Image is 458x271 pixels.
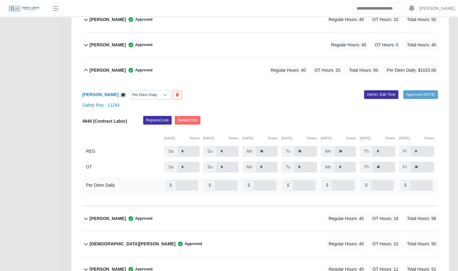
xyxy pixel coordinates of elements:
[345,136,356,141] button: Timers
[399,146,411,157] span: Fr
[283,180,293,191] span: $
[321,162,335,172] span: We
[82,92,118,97] a: [PERSON_NAME]
[82,231,438,256] button: [DEMOGRAPHIC_DATA][PERSON_NAME] Approved Regular Hours: 40 OT Hours: 10 Total Hours: 50
[228,136,239,141] button: Timers
[400,180,411,191] span: $
[173,91,182,99] button: End Worker & Remove from the Timesheet
[82,58,438,83] button: [PERSON_NAME] Approved Regular Hours: 40 OT Hours: 20 Total Hours: 60 Per Diem Daily: $1015.00
[175,116,200,125] button: DeleteCode
[82,103,120,108] a: Safety Rep - 11264
[82,32,438,57] button: [PERSON_NAME] Approved Regular Hours: 40 OT Hours: 0 Total Hours: 40
[419,5,455,12] a: [PERSON_NAME]
[242,136,278,141] div: [DATE]
[403,90,438,99] a: Approved [DATE]
[204,180,215,191] span: $
[120,92,126,97] a: View/Edit Notes
[82,206,438,231] button: [PERSON_NAME] Approved Regular Hours: 40 OT Hours: 18 Total Hours: 58
[242,146,256,157] span: Mo
[164,136,199,141] div: [DATE]
[82,7,438,32] button: [PERSON_NAME] Approved Regular Hours: 40 OT Hours: 10 Total Hours: 50
[385,136,395,141] button: Timers
[90,42,126,48] b: [PERSON_NAME]
[90,241,176,247] b: [DEMOGRAPHIC_DATA][PERSON_NAME]
[164,162,178,172] span: Sa
[405,15,438,25] span: Total Hours: 50
[203,162,216,172] span: Su
[399,162,411,172] span: Fr
[90,67,126,74] b: [PERSON_NAME]
[321,136,356,141] div: [DATE]
[364,90,398,99] a: Admin: Edit Time
[175,241,202,247] span: Approved
[244,180,254,191] span: $
[424,136,434,141] button: Timers
[281,162,294,172] span: Tu
[126,215,152,222] span: Approved
[203,136,238,141] div: [DATE]
[321,146,335,157] span: We
[269,65,308,75] span: Regular Hours: 40
[405,40,438,50] span: Total Hours: 40
[126,67,152,73] span: Approved
[86,146,161,157] div: REG
[370,214,400,224] span: OT Hours: 18
[90,215,126,222] b: [PERSON_NAME]
[353,3,404,14] input: Search
[405,214,438,224] span: Total Hours: 58
[82,119,127,124] b: 4940 (Contract Labor)
[9,5,40,12] img: SLM Logo
[399,136,434,141] div: [DATE]
[327,214,366,224] span: Regular Hours: 40
[242,162,256,172] span: Mo
[131,91,159,99] div: Per Diem Daily
[327,15,366,25] span: Regular Hours: 40
[360,146,373,157] span: Th
[281,146,294,157] span: Tu
[86,182,115,188] div: Per Diem Daily
[347,65,380,75] span: Total Hours: 60
[322,180,332,191] span: $
[405,239,438,249] span: Total Hours: 50
[306,136,317,141] button: Timers
[164,146,178,157] span: Sa
[281,136,317,141] div: [DATE]
[313,65,342,75] span: OT Hours: 20
[126,42,152,48] span: Approved
[373,40,400,50] span: OT Hours: 0
[189,136,200,141] button: Timers
[385,65,438,75] span: Per Diem Daily: $1015.00
[126,16,152,23] span: Approved
[360,162,373,172] span: Th
[360,136,395,141] div: [DATE]
[327,239,366,249] span: Regular Hours: 40
[203,146,216,157] span: Su
[267,136,278,141] button: Timers
[361,180,371,191] span: $
[165,180,176,191] span: $
[370,15,400,25] span: OT Hours: 10
[329,40,368,50] span: Regular Hours: 40
[143,116,172,125] button: ReplaceCode
[86,162,161,172] div: OT
[370,239,400,249] span: OT Hours: 10
[90,16,126,23] b: [PERSON_NAME]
